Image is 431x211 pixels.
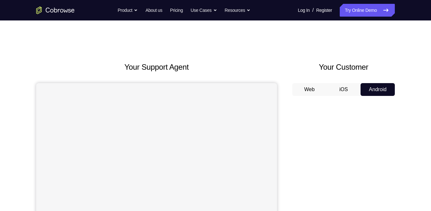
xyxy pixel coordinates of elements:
button: Web [292,83,327,96]
a: Register [316,4,332,17]
span: / [312,6,313,14]
h2: Your Customer [292,61,395,73]
button: Android [361,83,395,96]
h2: Your Support Agent [36,61,277,73]
a: Try Online Demo [340,4,395,17]
button: Resources [225,4,251,17]
a: Go to the home page [36,6,75,14]
a: Log In [298,4,310,17]
a: About us [145,4,162,17]
button: Product [118,4,138,17]
a: Pricing [170,4,183,17]
button: iOS [327,83,361,96]
button: Use Cases [191,4,217,17]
